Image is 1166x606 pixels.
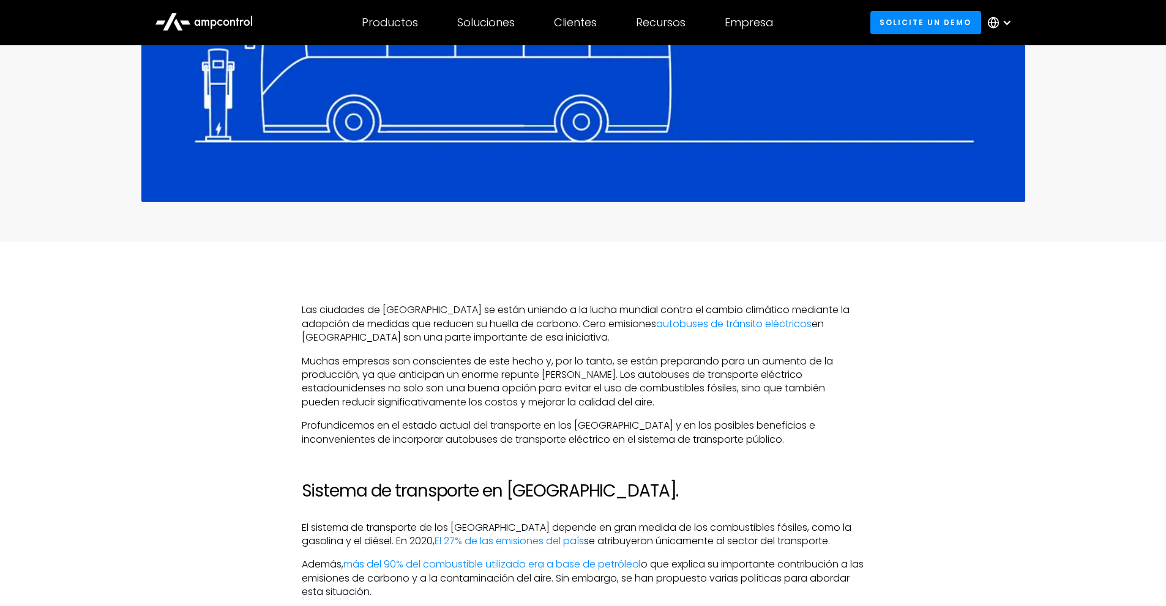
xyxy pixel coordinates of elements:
p: Profundicemos en el estado actual del transporte en los [GEOGRAPHIC_DATA] y en los posibles benef... [302,419,865,446]
p: Además, lo que explica su importante contribución a las emisiones de carbono y a la contaminación... [302,558,865,599]
div: Empresa [725,16,773,29]
a: más del 90% del combustible utilizado era a base de petróleo [343,557,639,571]
div: Recursos [636,16,686,29]
p: Muchas empresas son conscientes de este hecho y, por lo tanto, se están preparando para un aument... [302,355,865,410]
div: Productos [362,16,418,29]
div: Clientes [554,16,597,29]
a: Solicite un demo [870,11,981,34]
a: El 27% de las emisiones del país [435,534,584,548]
div: Soluciones [457,16,515,29]
a: autobuses de tránsito eléctricos [656,317,812,331]
p: Las ciudades de [GEOGRAPHIC_DATA] se están uniendo a la lucha mundial contra el cambio climático ... [302,303,865,344]
p: El sistema de transporte de los [GEOGRAPHIC_DATA] depende en gran medida de los combustibles fósi... [302,521,865,549]
h2: Sistema de transporte en [GEOGRAPHIC_DATA]. [302,481,865,501]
